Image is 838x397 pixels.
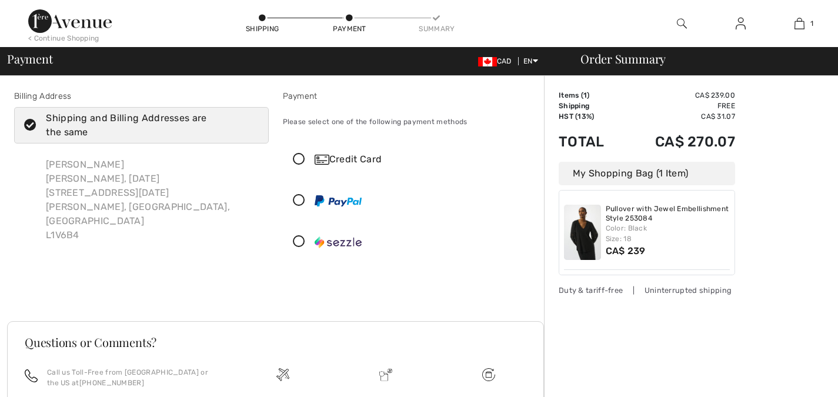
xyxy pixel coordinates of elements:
td: Total [559,122,623,162]
td: Free [623,101,735,111]
img: Pullover with Jewel Embellishment Style 253084 [564,205,601,260]
img: PayPal [315,195,362,206]
a: Pullover with Jewel Embellishment Style 253084 [606,205,730,223]
td: HST (13%) [559,111,623,122]
img: Credit Card [315,155,329,165]
span: Payment [7,53,52,65]
span: EN [523,57,538,65]
img: Sezzle [315,236,362,248]
div: Shipping [245,24,280,34]
div: Shipping and Billing Addresses are the same [46,111,251,139]
div: Please select one of the following payment methods [283,107,537,136]
img: Delivery is a breeze since we pay the duties! [379,368,392,381]
div: [PERSON_NAME] [PERSON_NAME], [DATE][STREET_ADDRESS][DATE] [PERSON_NAME], [GEOGRAPHIC_DATA], [GEOG... [36,148,269,252]
td: Items ( ) [559,90,623,101]
div: Payment [332,24,367,34]
p: Call us Toll-Free from [GEOGRAPHIC_DATA] or the US at [47,367,217,388]
span: CAD [478,57,516,65]
td: CA$ 239.00 [623,90,735,101]
img: My Info [736,16,746,31]
td: CA$ 31.07 [623,111,735,122]
div: Billing Address [14,90,269,102]
img: call [25,369,38,382]
td: CA$ 270.07 [623,122,735,162]
div: Credit Card [315,152,529,166]
span: 1 [583,91,587,99]
img: Free shipping on orders over $99 [482,368,495,381]
a: 1 [770,16,828,31]
span: 1 [810,18,813,29]
h3: Questions or Comments? [25,336,526,348]
div: Payment [283,90,537,102]
img: My Bag [794,16,804,31]
div: < Continue Shopping [28,33,99,44]
span: CA$ 239 [606,245,646,256]
div: My Shopping Bag (1 Item) [559,162,735,185]
div: Order Summary [566,53,831,65]
div: Summary [419,24,454,34]
img: Free shipping on orders over $99 [276,368,289,381]
div: Duty & tariff-free | Uninterrupted shipping [559,285,735,296]
img: search the website [677,16,687,31]
td: Shipping [559,101,623,111]
div: Color: Black Size: 18 [606,223,730,244]
img: Canadian Dollar [478,57,497,66]
a: Sign In [726,16,755,31]
img: 1ère Avenue [28,9,112,33]
a: [PHONE_NUMBER] [79,379,144,387]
